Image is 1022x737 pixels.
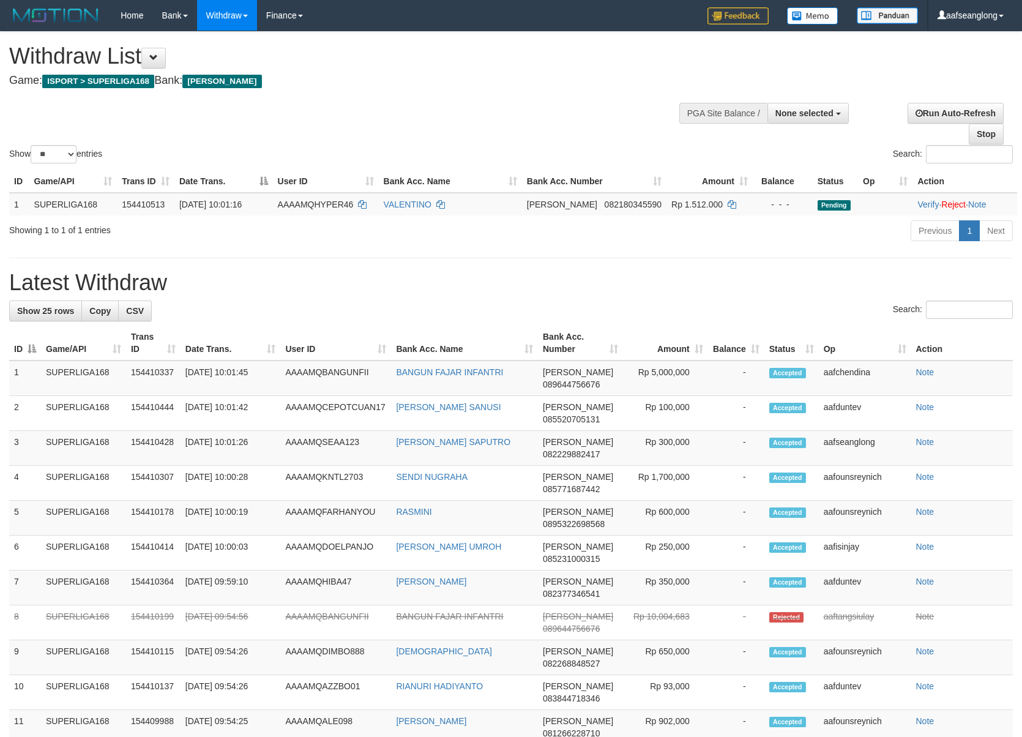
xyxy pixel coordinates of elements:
a: Note [916,646,934,656]
td: SUPERLIGA168 [41,361,126,396]
td: Rp 1,700,000 [623,466,708,501]
span: [PERSON_NAME] [543,542,613,552]
a: RASMINI [396,507,431,517]
td: aafisinjay [819,536,911,571]
td: [DATE] 10:00:19 [181,501,281,536]
td: - [708,536,764,571]
label: Search: [893,301,1013,319]
span: Copy 082229882417 to clipboard [543,449,600,459]
td: SUPERLIGA168 [41,571,126,605]
th: Bank Acc. Number: activate to sort column ascending [538,326,623,361]
span: Rejected [769,612,804,623]
td: 154410337 [126,361,181,396]
a: BANGUN FAJAR INFANTRI [396,367,503,377]
th: Date Trans.: activate to sort column ascending [181,326,281,361]
th: Op: activate to sort column ascending [858,170,912,193]
a: Note [916,367,934,377]
a: BANGUN FAJAR INFANTRI [396,612,503,621]
span: [DATE] 10:01:16 [179,200,242,209]
span: Copy [89,306,111,316]
td: Rp 600,000 [623,501,708,536]
td: SUPERLIGA168 [41,605,126,640]
th: Game/API: activate to sort column ascending [41,326,126,361]
td: 154410428 [126,431,181,466]
a: Reject [941,200,966,209]
span: Copy 082268848527 to clipboard [543,659,600,668]
td: AAAAMQBANGUNFII [280,605,391,640]
span: Accepted [769,577,806,588]
td: aafchendina [819,361,911,396]
td: - [708,501,764,536]
td: aafounsreynich [819,466,911,501]
td: aafseanglong [819,431,911,466]
td: 154410178 [126,501,181,536]
td: SUPERLIGA168 [29,193,117,215]
td: aafduntev [819,675,911,710]
th: Trans ID: activate to sort column ascending [126,326,181,361]
td: AAAAMQDIMBO888 [280,640,391,675]
span: Accepted [769,438,806,448]
td: Rp 250,000 [623,536,708,571]
td: Rp 10,004,683 [623,605,708,640]
span: Accepted [769,717,806,727]
td: - [708,605,764,640]
th: Date Trans.: activate to sort column descending [174,170,273,193]
td: 9 [9,640,41,675]
td: 154410199 [126,605,181,640]
span: AAAAMQHYPER46 [278,200,354,209]
a: Note [916,507,934,517]
td: 6 [9,536,41,571]
td: SUPERLIGA168 [41,396,126,431]
td: AAAAMQAZZBO01 [280,675,391,710]
td: - [708,361,764,396]
td: 1 [9,361,41,396]
td: AAAAMQSEAA123 [280,431,391,466]
td: aafounsreynich [819,501,911,536]
td: AAAAMQHIBA47 [280,571,391,605]
span: [PERSON_NAME] [543,646,613,656]
a: Stop [969,124,1004,144]
span: CSV [126,306,144,316]
td: aaftangsiulay [819,605,911,640]
th: ID: activate to sort column descending [9,326,41,361]
a: Note [916,402,934,412]
span: [PERSON_NAME] [182,75,261,88]
td: SUPERLIGA168 [41,675,126,710]
span: None selected [775,108,834,118]
h1: Latest Withdraw [9,271,1013,295]
th: User ID: activate to sort column ascending [280,326,391,361]
td: [DATE] 09:54:56 [181,605,281,640]
td: aafduntev [819,396,911,431]
a: [PERSON_NAME] UMROH [396,542,501,552]
th: Balance: activate to sort column ascending [708,326,764,361]
a: [DEMOGRAPHIC_DATA] [396,646,492,656]
a: [PERSON_NAME] [396,577,466,586]
th: User ID: activate to sort column ascending [273,170,379,193]
th: Game/API: activate to sort column ascending [29,170,117,193]
label: Show entries [9,145,102,163]
span: [PERSON_NAME] [543,612,613,621]
span: [PERSON_NAME] [527,200,597,209]
a: Note [916,472,934,482]
td: Rp 100,000 [623,396,708,431]
input: Search: [926,301,1013,319]
td: AAAAMQCEPOTCUAN17 [280,396,391,431]
td: [DATE] 10:00:03 [181,536,281,571]
td: Rp 300,000 [623,431,708,466]
span: [PERSON_NAME] [543,472,613,482]
a: Run Auto-Refresh [908,103,1004,124]
td: 154410115 [126,640,181,675]
td: Rp 650,000 [623,640,708,675]
div: Showing 1 to 1 of 1 entries [9,219,417,236]
td: - [708,571,764,605]
td: SUPERLIGA168 [41,536,126,571]
td: [DATE] 09:54:26 [181,675,281,710]
a: Copy [81,301,119,321]
span: Copy 082377346541 to clipboard [543,589,600,599]
span: Copy 089644756676 to clipboard [543,380,600,389]
td: AAAAMQDOELPANJO [280,536,391,571]
th: Bank Acc. Name: activate to sort column ascending [391,326,538,361]
td: 4 [9,466,41,501]
td: · · [912,193,1017,215]
a: Note [916,716,934,726]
